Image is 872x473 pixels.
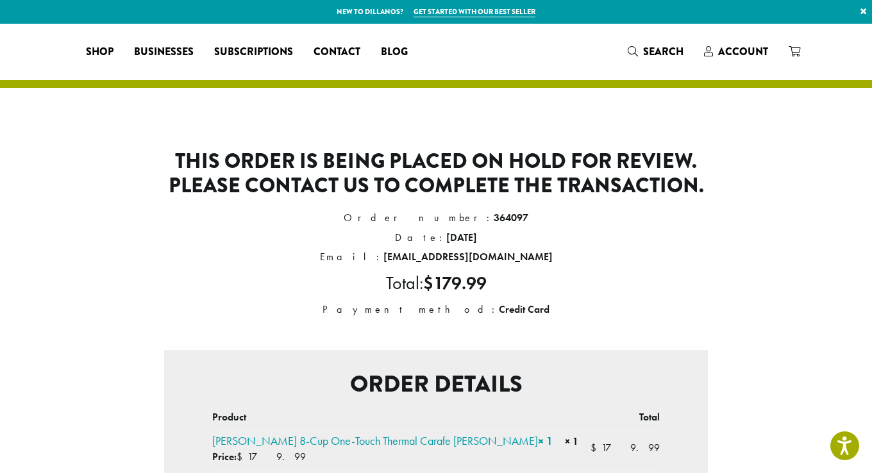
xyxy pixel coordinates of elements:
span: Businesses [134,44,194,60]
span: $ [591,441,601,454]
bdi: 179.99 [591,441,660,454]
strong: × 1 [565,435,578,448]
span: 179.99 [237,450,306,463]
span: Shop [86,44,113,60]
a: Shop [76,42,124,62]
li: Payment method: [164,300,708,319]
strong: [EMAIL_ADDRESS][DOMAIN_NAME] [383,250,553,263]
a: Search [617,41,694,62]
li: Email: [164,247,708,267]
a: Get started with our best seller [414,6,535,17]
a: [PERSON_NAME] 8-Cup One-Touch Thermal Carafe [PERSON_NAME]× 1 [212,433,553,448]
li: Total: [164,267,708,301]
bdi: 179.99 [423,272,487,294]
strong: [DATE] [446,231,477,244]
strong: 364097 [494,211,528,224]
span: Contact [314,44,360,60]
span: Blog [381,44,408,60]
span: $ [237,450,247,463]
span: $ [423,272,433,294]
li: Date: [164,228,708,247]
li: Order number: [164,208,708,228]
th: Product [212,404,589,431]
strong: Credit Card [499,303,549,316]
strong: × 1 [538,433,553,448]
span: Account [718,44,768,59]
span: Subscriptions [214,44,293,60]
p: This order is being placed on hold for review. Please contact us to complete the transaction. [164,149,708,199]
th: Total [589,404,660,431]
strong: Price: [212,450,237,463]
h2: Order details [174,370,698,398]
span: Search [643,44,683,59]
